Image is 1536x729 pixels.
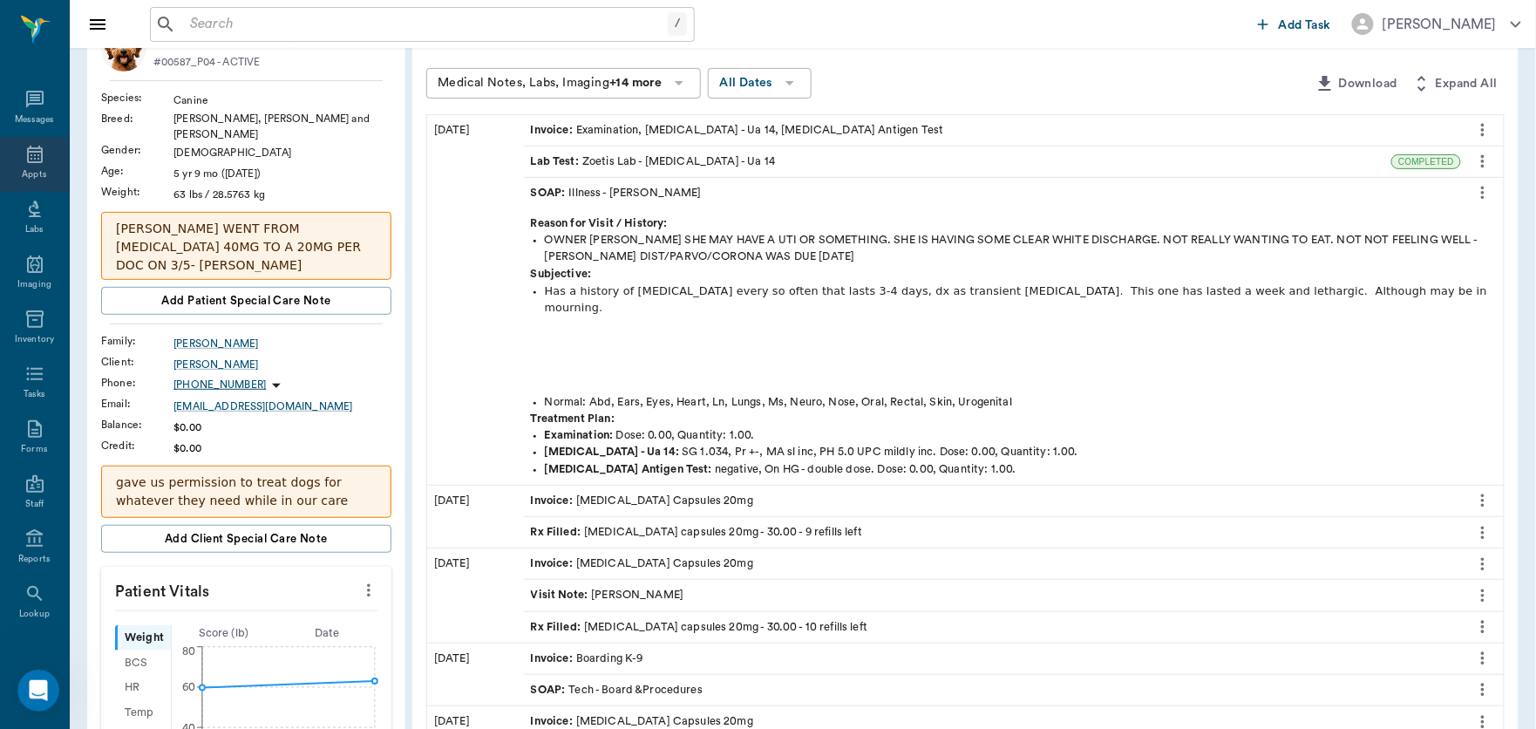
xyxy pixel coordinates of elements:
span: Add patient Special Care Note [161,291,330,310]
div: Credit : [101,438,173,453]
div: Score ( lb ) [172,625,275,642]
div: $0.00 [173,419,391,435]
button: Add client Special Care Note [101,525,391,553]
button: Add patient Special Care Note [101,287,391,315]
div: Forms [21,443,47,456]
div: Dose: 0.00, Quantity: 1.00 [545,461,1497,478]
div: Appts [22,168,46,181]
div: [DATE] [427,115,524,485]
button: more [1469,644,1497,673]
tspan: 60 [182,682,195,692]
div: Labs [25,223,44,236]
div: Illness - [PERSON_NAME] [531,185,702,201]
div: [PERSON_NAME], [PERSON_NAME] and [PERSON_NAME] [173,111,391,142]
button: more [1469,549,1497,579]
strong: Reason for Visit / History: [531,218,668,228]
div: $0.00 [173,440,391,456]
button: more [1469,146,1497,176]
div: 63 lbs / 28.5763 kg [173,187,391,202]
button: more [1469,675,1497,705]
span: negative, On HG - double dose. [715,464,878,474]
button: more [1469,115,1497,145]
div: Family : [101,333,173,349]
div: [DATE] [427,644,524,705]
div: Lookup [19,608,50,621]
span: . [1075,446,1078,457]
img: Profile Image [101,26,146,72]
div: Examination, [MEDICAL_DATA] - Ua 14, [MEDICAL_DATA] Antigen Test [531,122,944,139]
button: [PERSON_NAME] [1338,8,1535,40]
div: 5 yr 9 mo ([DATE]) [173,166,391,181]
div: Dose: 0.00, Quantity: 1.00 [545,427,1497,444]
div: Species : [101,90,173,106]
div: Age : [101,163,173,179]
div: Email : [101,396,173,412]
p: #00587_P04 - ACTIVE [153,54,260,70]
div: [MEDICAL_DATA] Capsules 20mg [531,555,753,572]
span: SOAP : [531,682,569,698]
button: Download [1308,68,1404,100]
div: Zoetis Lab - [MEDICAL_DATA] - Ua 14 [531,153,776,170]
div: / [668,12,687,36]
div: Gender : [101,142,173,158]
a: [PERSON_NAME] [173,336,391,351]
p: [PERSON_NAME] WENT FROM [MEDICAL_DATA] 40MG TO A 20MG PER DOC ON 3/5- [PERSON_NAME] [116,220,377,275]
div: Weight : [101,184,173,200]
div: Reports [18,553,51,566]
span: Invoice : [531,493,576,509]
p: [PHONE_NUMBER] [173,378,266,392]
span: Expand All [1436,73,1498,95]
button: Close drawer [80,7,115,42]
button: more [1469,178,1497,208]
span: Visit Note : [531,587,592,603]
a: [EMAIL_ADDRESS][DOMAIN_NAME] [173,399,391,414]
button: more [1469,486,1497,515]
div: Weight [115,625,171,651]
strong: Treatment Plan: [531,413,615,424]
div: [PERSON_NAME] [173,357,391,372]
div: [PERSON_NAME] [531,587,684,603]
div: [PERSON_NAME] [1383,14,1497,35]
span: Invoice : [531,651,576,667]
span: SOAP : [531,185,569,201]
button: All Dates [708,68,812,99]
span: Lab Test : [531,153,582,170]
div: Inventory [15,333,54,346]
div: Date [275,625,379,642]
div: Tech - Board &Procedures [531,682,703,698]
div: Medical Notes, Labs, Imaging [438,72,662,94]
strong: [MEDICAL_DATA] Antigen Test : [545,464,712,474]
div: Breed : [101,111,173,126]
div: COMPLETED [1391,154,1461,169]
button: more [1469,581,1497,610]
span: . [751,430,755,440]
div: Balance : [101,417,173,433]
input: Search [183,12,668,37]
span: SG 1.034, Pr +-, MA sl inc, PH 5.0 UPC mildly inc. [682,446,940,457]
span: COMPLETED [1392,155,1460,168]
span: Add client Special Care Note [165,529,328,548]
div: [DEMOGRAPHIC_DATA] [173,145,391,160]
p: Patient Vitals [101,567,391,610]
div: Canine [173,92,391,108]
tspan: 80 [182,646,195,657]
div: Temp [115,700,171,726]
div: OWNER [PERSON_NAME] SHE MAY HAVE A UTI OR SOMETHING. SHE IS HAVING SOME CLEAR WHITE DISCHARGE. NO... [545,232,1497,265]
button: more [1469,518,1497,548]
strong: [MEDICAL_DATA] - Ua 14 : [545,446,679,457]
span: Rx Filled : [531,524,585,541]
iframe: Intercom live chat [17,670,59,712]
div: Phone : [101,375,173,391]
div: Tasks [24,388,45,401]
div: Client : [101,354,173,370]
div: Imaging [17,278,51,291]
div: Dose: 0.00, Quantity: 1.00 [545,444,1497,460]
div: Staff [25,498,44,511]
div: Messages [15,113,55,126]
button: more [355,576,383,605]
p: gave us permission to treat dogs for whatever they need while in our care [116,474,377,510]
span: Rx Filled : [531,619,585,636]
div: HR [115,676,171,701]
